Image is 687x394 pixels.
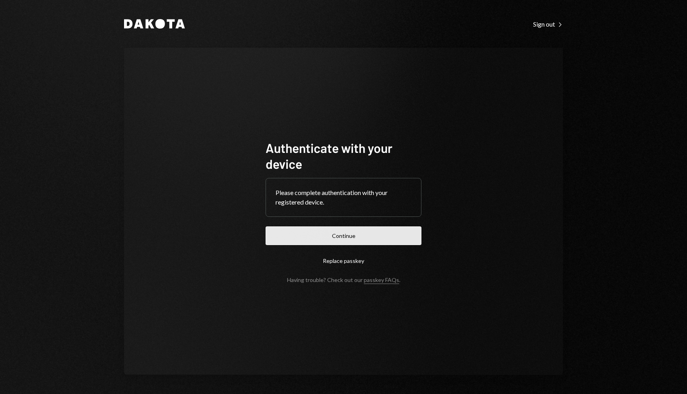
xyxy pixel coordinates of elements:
div: Having trouble? Check out our . [287,276,400,283]
div: Please complete authentication with your registered device. [276,188,411,207]
div: Sign out [533,20,563,28]
a: passkey FAQs [364,276,399,284]
a: Sign out [533,19,563,28]
button: Continue [266,226,421,245]
button: Replace passkey [266,251,421,270]
h1: Authenticate with your device [266,140,421,172]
